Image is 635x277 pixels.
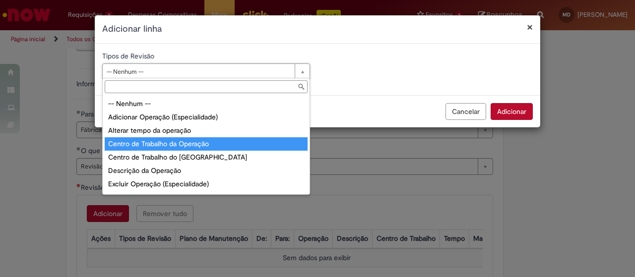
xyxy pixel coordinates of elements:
[105,124,308,137] div: Alterar tempo da operação
[105,164,308,177] div: Descrição da Operação
[105,111,308,124] div: Adicionar Operação (Especialidade)
[105,97,308,111] div: -- Nenhum --
[105,151,308,164] div: Centro de Trabalho do [GEOGRAPHIC_DATA]
[105,137,308,151] div: Centro de Trabalho da Operação
[103,95,310,194] ul: Tipos de Revisão
[105,177,308,191] div: Excluir Operação (Especialidade)
[105,191,308,204] div: Local de Instalação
